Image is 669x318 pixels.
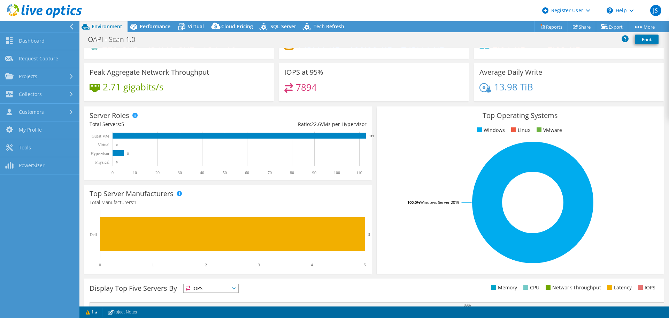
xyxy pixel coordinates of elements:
[134,199,137,206] span: 1
[636,284,655,291] li: IOPS
[464,303,471,307] text: 39%
[90,190,174,198] h3: Top Server Manufacturers
[349,41,393,49] h4: 100.00 TiB
[568,21,596,32] a: Share
[258,262,260,267] text: 3
[121,121,124,127] span: 5
[202,41,218,49] h4: 184
[509,126,530,134] li: Linux
[178,170,182,175] text: 30
[133,170,137,175] text: 10
[92,134,109,139] text: Guest VM
[494,83,533,91] h4: 13.98 TiB
[364,262,366,267] text: 5
[479,68,542,76] h3: Average Daily Write
[90,112,129,119] h3: Server Roles
[226,41,254,49] h4: 10
[140,23,170,30] span: Performance
[95,160,109,165] text: Physical
[535,126,562,134] li: VMware
[268,170,272,175] text: 70
[102,308,142,317] a: Project Notes
[146,41,194,49] h4: 434.40 GHz
[311,262,313,267] text: 4
[90,199,367,206] h4: Total Manufacturers:
[90,68,209,76] h3: Peak Aggregate Network Throughput
[155,170,160,175] text: 20
[99,262,101,267] text: 0
[314,23,344,30] span: Tech Refresh
[91,151,109,156] text: Hypervisor
[312,170,316,175] text: 90
[607,7,613,14] svg: \n
[311,121,321,127] span: 22.6
[200,170,204,175] text: 40
[401,41,445,49] h4: 243.44 TiB
[103,83,163,91] h4: 2.71 gigabits/s
[116,143,118,147] text: 0
[596,21,628,32] a: Export
[356,170,362,175] text: 110
[522,284,539,291] li: CPU
[90,120,228,128] div: Total Servers:
[368,232,370,236] text: 5
[535,21,568,32] a: Reports
[290,170,294,175] text: 80
[296,83,317,91] h4: 7894
[102,41,138,49] h4: 226 GHz
[284,68,323,76] h3: IOPS at 95%
[270,23,296,30] span: SQL Server
[382,112,659,119] h3: Top Operating Systems
[221,23,253,30] span: Cloud Pricing
[152,262,154,267] text: 1
[127,152,129,155] text: 5
[492,41,539,49] h4: 2.04 TiB
[245,170,249,175] text: 60
[228,120,366,128] div: Ratio: VMs per Hypervisor
[628,21,660,32] a: More
[334,170,340,175] text: 100
[369,134,374,138] text: 113
[420,200,459,205] tspan: Windows Server 2019
[85,36,146,43] h1: OAPI - Scan 1.0
[111,170,114,175] text: 0
[297,41,341,49] h4: 143.44 TiB
[81,308,102,317] a: 1
[223,170,227,175] text: 50
[98,142,110,147] text: Virtual
[606,284,632,291] li: Latency
[116,161,118,164] text: 0
[475,126,505,134] li: Windows
[407,200,420,205] tspan: 100.0%
[650,5,661,16] span: JS
[90,232,97,237] text: Dell
[635,35,659,44] a: Print
[544,284,601,291] li: Network Throughput
[92,23,122,30] span: Environment
[184,284,238,293] span: IOPS
[547,41,581,49] h4: 2.68 TiB
[205,262,207,267] text: 2
[188,23,204,30] span: Virtual
[490,284,517,291] li: Memory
